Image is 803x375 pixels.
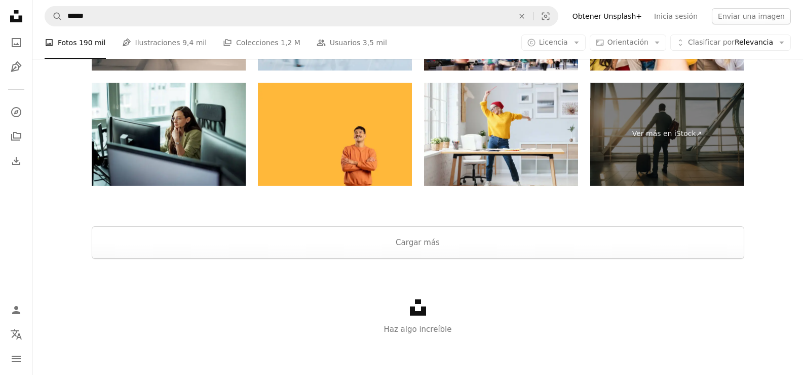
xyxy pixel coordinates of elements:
[92,226,744,259] button: Cargar más
[6,32,26,53] a: Fotos
[281,37,300,48] span: 1,2 M
[6,126,26,147] a: Colecciones
[590,83,744,186] a: Ver más en iStock↗
[648,8,704,24] a: Inicia sesión
[6,324,26,345] button: Idioma
[590,35,666,51] button: Orientación
[317,26,387,59] a: Usuarios 3,5 mil
[92,83,246,186] img: Young well dressed businesswoman working at the office
[539,38,568,46] span: Licencia
[6,151,26,171] a: Historial de descargas
[45,7,62,26] button: Buscar en Unsplash
[363,37,387,48] span: 3,5 mil
[688,38,735,46] span: Clasificar por
[32,323,803,335] p: Haz algo increíble
[122,26,207,59] a: Ilustraciones 9,4 mil
[607,38,648,46] span: Orientación
[182,37,207,48] span: 9,4 mil
[6,349,26,369] button: Menú
[6,300,26,320] a: Iniciar sesión / Registrarse
[424,83,578,186] img: alegre mujer mayor freelance diseñador creativo en un sombrero rojo divirtiéndose y bailando en e...
[6,102,26,122] a: Explorar
[6,6,26,28] a: Inicio — Unsplash
[511,7,533,26] button: Borrar
[688,38,773,48] span: Relevancia
[521,35,586,51] button: Licencia
[566,8,648,24] a: Obtener Unsplash+
[258,83,412,186] img: Hombre sonriente en suéter naranja sobre amarillo
[533,7,558,26] button: Búsqueda visual
[6,57,26,77] a: Ilustraciones
[712,8,791,24] button: Enviar una imagen
[45,6,558,26] form: Encuentra imágenes en todo el sitio
[670,35,791,51] button: Clasificar porRelevancia
[223,26,300,59] a: Colecciones 1,2 M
